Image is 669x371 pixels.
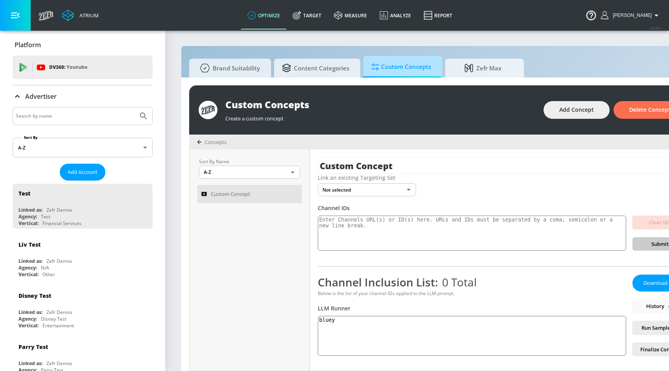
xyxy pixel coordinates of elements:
[13,286,153,331] div: Disney TestLinked as:Zefr DemosAgency:Disney TestVertical:Entertainment
[13,235,153,280] div: Liv TestLinked as:Zefr DemosAgency:N/AVertical:Other
[286,1,328,30] a: Target
[197,59,260,78] span: Brand Suitability
[650,26,661,30] span: v 4.28.0
[18,322,39,329] div: Vertical:
[18,207,42,213] div: Linked as:
[371,57,431,76] span: Custom Concepts
[559,105,594,115] span: Add Concept
[544,101,610,119] button: Add Concept
[13,85,153,107] div: Advertiser
[76,12,99,19] div: Atrium
[373,1,417,30] a: Analyze
[318,290,626,297] div: Below is the list of your channel IDs applied to the LLM prompt.
[42,271,55,278] div: Other
[18,316,37,322] div: Agency:
[197,138,227,146] div: Concepts
[13,55,153,79] div: DV360: Youtube
[211,189,250,199] span: Custom Concept
[16,111,135,121] input: Search by name
[610,13,652,18] span: login as: uyen.hoang@zefr.com
[18,190,30,197] div: Test
[318,316,626,356] textarea: bluey
[199,157,300,166] p: Sort By Name
[41,264,49,271] div: N/A
[438,275,477,290] span: 0 Total
[13,138,153,157] div: A-Z
[46,309,72,316] div: Zefr Demos
[601,11,661,20] button: [PERSON_NAME]
[46,360,72,367] div: Zefr Demos
[328,1,373,30] a: measure
[417,1,459,30] a: Report
[49,63,87,72] p: DV360:
[18,292,51,299] div: Disney Test
[18,360,42,367] div: Linked as:
[22,135,39,140] label: Sort By
[18,271,39,278] div: Vertical:
[18,213,37,220] div: Agency:
[42,322,74,329] div: Entertainment
[18,343,48,351] div: Parry Test
[41,213,50,220] div: Test
[241,1,286,30] a: optimize
[318,275,626,290] div: Channel Inclusion List:
[18,220,39,227] div: Vertical:
[205,138,227,146] span: Concepts
[68,168,98,177] span: Add Account
[199,166,300,179] div: A-Z
[580,4,602,26] button: Open Resource Center
[225,98,536,111] div: Custom Concepts
[282,59,349,78] span: Content Categories
[15,41,41,49] p: Platform
[42,220,81,227] div: Financial Services
[13,184,153,229] div: TestLinked as:Zefr DemosAgency:TestVertical:Financial Services
[18,258,42,264] div: Linked as:
[18,264,37,271] div: Agency:
[60,164,105,181] button: Add Account
[318,305,626,312] div: LLM Runner
[25,92,57,101] p: Advertiser
[13,34,153,56] div: Platform
[46,258,72,264] div: Zefr Demos
[46,207,72,213] div: Zefr Demos
[18,309,42,316] div: Linked as:
[66,63,87,71] p: Youtube
[318,183,416,196] div: Not selected
[18,241,41,248] div: Liv Test
[62,9,99,21] a: Atrium
[453,59,513,78] span: Zefr Max
[225,111,536,122] div: Create a custom concept
[197,185,302,203] a: Custom Concept
[41,316,66,322] div: Disney Test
